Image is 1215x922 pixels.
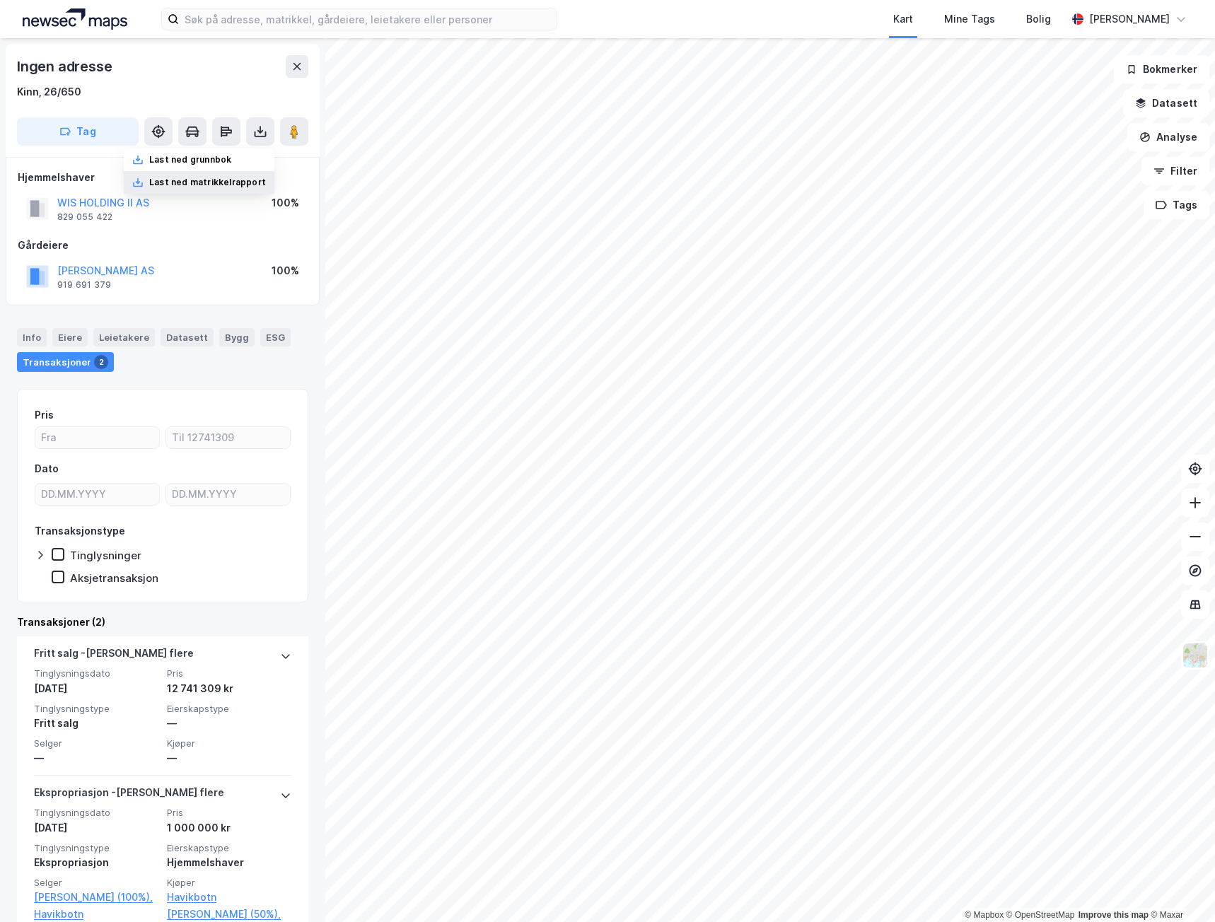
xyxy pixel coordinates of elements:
div: — [167,715,291,732]
div: — [34,749,158,766]
div: Ingen adresse [17,55,115,78]
div: Last ned grunnbok [149,154,231,165]
div: Aksjetransaksjon [70,571,158,585]
a: [PERSON_NAME] (100%), [34,889,158,906]
div: Kontrollprogram for chat [1144,854,1215,922]
div: ESG [260,328,291,346]
div: Transaksjonstype [35,523,125,539]
button: Tag [17,117,139,146]
span: Tinglysningsdato [34,667,158,679]
div: Transaksjoner [17,352,114,372]
span: Tinglysningsdato [34,807,158,819]
span: Kjøper [167,877,291,889]
div: [DATE] [34,819,158,836]
button: Analyse [1127,123,1209,151]
div: Hjemmelshaver [18,169,308,186]
span: Eierskapstype [167,842,291,854]
span: Selger [34,737,158,749]
input: Fra [35,427,159,448]
div: [DATE] [34,680,158,697]
div: Kart [893,11,913,28]
img: Z [1182,642,1209,669]
span: Selger [34,877,158,889]
div: Dato [35,460,59,477]
div: Info [17,328,47,346]
div: Ekspropriasjon - [PERSON_NAME] flere [34,784,224,807]
iframe: Chat Widget [1144,854,1215,922]
input: Til 12741309 [166,427,290,448]
div: 100% [272,194,299,211]
button: Bokmerker [1114,55,1209,83]
div: Fritt salg - [PERSON_NAME] flere [34,645,194,667]
span: Eierskapstype [167,703,291,715]
div: Hjemmelshaver [167,854,291,871]
span: Kjøper [167,737,291,749]
div: Fritt salg [34,715,158,732]
div: 919 691 379 [57,279,111,291]
input: Søk på adresse, matrikkel, gårdeiere, leietakere eller personer [179,8,557,30]
div: 100% [272,262,299,279]
div: Leietakere [93,328,155,346]
div: Gårdeiere [18,237,308,254]
span: Pris [167,807,291,819]
a: Improve this map [1079,910,1149,920]
button: Filter [1141,157,1209,185]
span: Tinglysningstype [34,703,158,715]
div: Kinn, 26/650 [17,83,81,100]
div: Transaksjoner (2) [17,614,308,631]
span: Pris [167,667,291,679]
div: — [167,749,291,766]
a: Mapbox [965,910,1004,920]
span: Tinglysningstype [34,842,158,854]
div: 12 741 309 kr [167,680,291,697]
div: [PERSON_NAME] [1089,11,1170,28]
div: Bygg [219,328,255,346]
div: Bolig [1026,11,1051,28]
a: OpenStreetMap [1006,910,1075,920]
input: DD.MM.YYYY [166,484,290,505]
div: Last ned matrikkelrapport [149,177,266,188]
div: Tinglysninger [70,549,141,562]
div: 829 055 422 [57,211,112,223]
div: Datasett [161,328,214,346]
div: 2 [94,355,108,369]
img: logo.a4113a55bc3d86da70a041830d287a7e.svg [23,8,127,30]
button: Datasett [1123,89,1209,117]
div: Pris [35,407,54,424]
div: Ekspropriasjon [34,854,158,871]
div: Mine Tags [944,11,995,28]
div: 1 000 000 kr [167,819,291,836]
button: Tags [1144,191,1209,219]
input: DD.MM.YYYY [35,484,159,505]
div: Eiere [52,328,88,346]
